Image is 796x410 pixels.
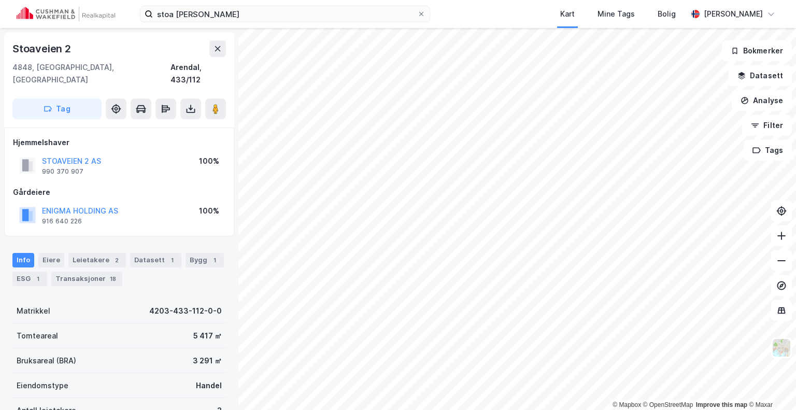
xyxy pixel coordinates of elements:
iframe: Chat Widget [744,360,796,410]
div: Arendal, 433/112 [170,61,226,86]
img: Z [772,338,791,358]
div: Mine Tags [598,8,635,20]
button: Analyse [732,90,792,111]
div: Bolig [658,8,676,20]
div: Datasett [130,253,181,267]
input: Søk på adresse, matrikkel, gårdeiere, leietakere eller personer [153,6,417,22]
div: 1 [33,274,43,284]
div: Transaksjoner [51,272,122,286]
a: Improve this map [696,401,747,408]
div: 2 [111,255,122,265]
button: Bokmerker [722,40,792,61]
div: 100% [199,155,219,167]
div: Tomteareal [17,330,58,342]
div: Bruksareal (BRA) [17,355,76,367]
div: Leietakere [68,253,126,267]
div: 18 [108,274,118,284]
div: Info [12,253,34,267]
div: ESG [12,272,47,286]
button: Datasett [729,65,792,86]
div: 4848, [GEOGRAPHIC_DATA], [GEOGRAPHIC_DATA] [12,61,170,86]
div: Kart [560,8,575,20]
div: Stoaveien 2 [12,40,73,57]
div: Kontrollprogram for chat [744,360,796,410]
div: Matrikkel [17,305,50,317]
div: Bygg [186,253,224,267]
div: 4203-433-112-0-0 [149,305,222,317]
div: 5 417 ㎡ [193,330,222,342]
div: 990 370 907 [42,167,83,176]
button: Tags [744,140,792,161]
div: 100% [199,205,219,217]
div: 916 640 226 [42,217,82,225]
button: Tag [12,98,102,119]
button: Filter [742,115,792,136]
div: Eiere [38,253,64,267]
div: Handel [196,379,222,392]
div: Gårdeiere [13,186,225,199]
div: 1 [209,255,220,265]
div: Hjemmelshaver [13,136,225,149]
div: Eiendomstype [17,379,68,392]
img: cushman-wakefield-realkapital-logo.202ea83816669bd177139c58696a8fa1.svg [17,7,115,21]
div: [PERSON_NAME] [704,8,763,20]
div: 3 291 ㎡ [193,355,222,367]
a: OpenStreetMap [643,401,693,408]
div: 1 [167,255,177,265]
a: Mapbox [613,401,641,408]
